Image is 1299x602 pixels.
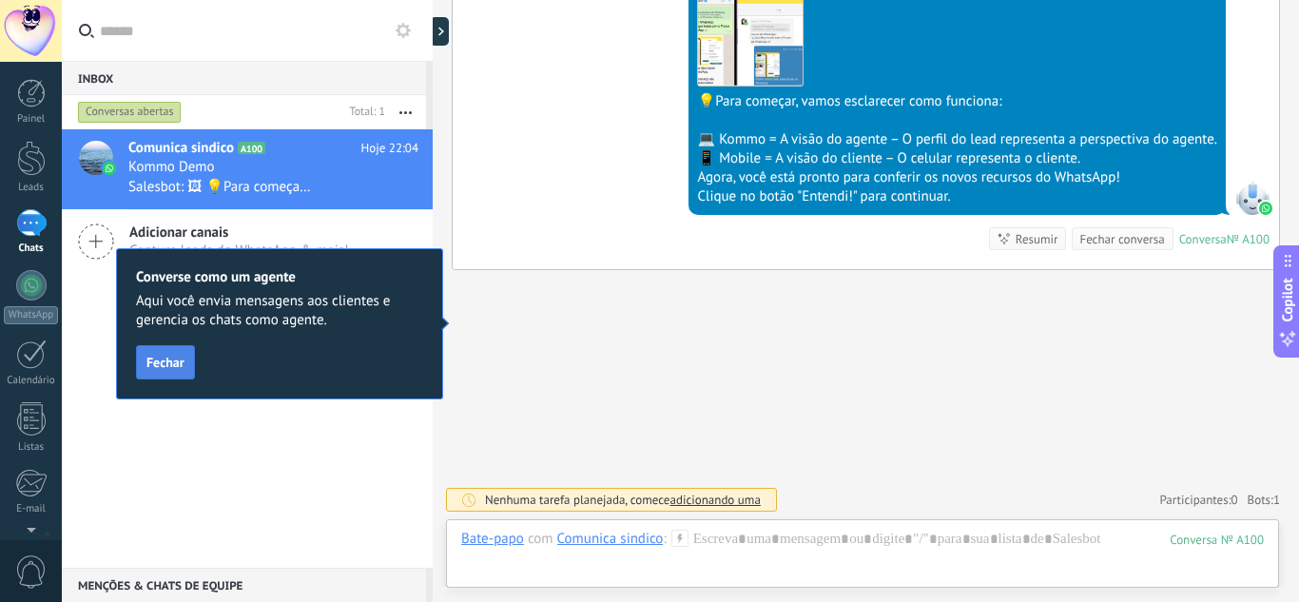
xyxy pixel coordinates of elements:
div: E-mail [4,503,59,515]
div: Conversas abertas [78,101,182,124]
span: 1 [1273,492,1280,508]
div: 💡Para começar, vamos esclarecer como funciona: [697,92,1217,111]
a: Participantes:0 [1159,492,1237,508]
span: Hoje 22:04 [361,139,418,158]
span: : [663,530,666,549]
span: SalesBot [1235,181,1270,215]
div: 💻 Kommo = A visão do agente – O perfil do lead representa a perspectiva do agente. [697,130,1217,149]
span: adicionando uma [669,492,760,508]
div: Total: 1 [342,103,385,122]
img: waba.svg [1259,202,1272,215]
div: Agora, você está pronto para conferir os novos recursos do WhatsApp! [697,168,1217,187]
div: Clique no botão "Entendi!" para continuar. [697,187,1217,206]
span: Adicionar canais [129,223,349,242]
span: A100 [238,142,265,154]
span: Capture leads do WhatsApp & mais! [129,242,349,260]
button: Fechar [136,345,195,379]
div: 100 [1170,532,1264,548]
div: № A100 [1227,231,1270,247]
div: Fechar conversa [1079,230,1164,248]
span: Kommo Demo [128,158,215,177]
div: Mostrar [430,17,449,46]
div: 📱 Mobile = A visão do cliente – O celular representa o cliente. [697,149,1217,168]
div: Nenhuma tarefa planejada, comece [485,492,761,508]
div: WhatsApp [4,306,58,324]
div: Inbox [62,61,426,95]
span: com [528,530,553,549]
div: Calendário [4,375,59,387]
div: Leads [4,182,59,194]
span: 0 [1231,492,1238,508]
div: Comunica sindico [557,530,664,547]
span: Fechar [146,356,184,369]
span: Bots: [1248,492,1280,508]
div: Painel [4,113,59,126]
span: Salesbot: 🖼 💡Para começar, vamos esclarecer como funciona: 💻 Kommo = A visão do agente – O perfil... [128,178,314,196]
span: Copilot [1278,278,1297,321]
span: Aqui você envia mensagens aos clientes e gerencia os chats como agente. [136,292,423,330]
button: Mais [385,95,426,129]
a: avatariconComunica sindicoA100Hoje 22:04Kommo DemoSalesbot: 🖼 💡Para começar, vamos esclarecer com... [62,129,433,209]
div: Chats [4,243,59,255]
img: icon [103,162,116,175]
div: Menções & Chats de equipe [62,568,426,602]
div: Listas [4,441,59,454]
span: Comunica sindico [128,139,234,158]
div: Conversa [1179,231,1227,247]
div: Resumir [1016,230,1058,248]
h2: Converse como um agente [136,268,423,286]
